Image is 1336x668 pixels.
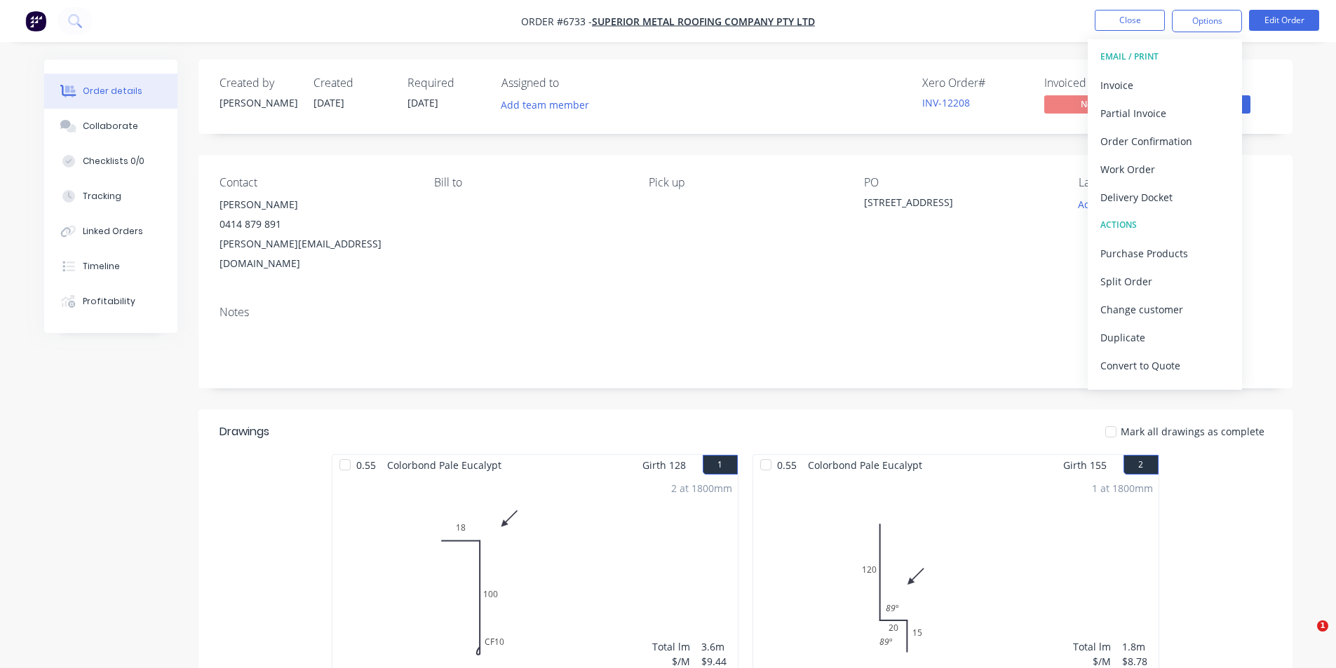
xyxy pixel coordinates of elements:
[1100,187,1229,207] div: Delivery Docket
[83,190,121,203] div: Tracking
[1088,99,1242,127] button: Partial Invoice
[313,96,344,109] span: [DATE]
[1044,76,1149,90] div: Invoiced
[220,214,412,234] div: 0414 879 891
[1088,127,1242,155] button: Order Confirmation
[652,639,690,654] div: Total lm
[382,455,507,475] span: Colorbond Pale Eucalypt
[1088,267,1242,295] button: Split Order
[83,260,120,273] div: Timeline
[649,176,841,189] div: Pick up
[44,214,177,249] button: Linked Orders
[25,11,46,32] img: Factory
[351,455,382,475] span: 0.55
[434,176,626,189] div: Bill to
[220,95,297,110] div: [PERSON_NAME]
[44,109,177,144] button: Collaborate
[220,306,1271,319] div: Notes
[1124,455,1159,475] button: 2
[1100,131,1229,151] div: Order Confirmation
[1288,620,1322,654] iframe: Intercom live chat
[1122,639,1153,654] div: 1.8m
[1100,299,1229,320] div: Change customer
[1095,10,1165,31] button: Close
[44,144,177,179] button: Checklists 0/0
[1088,323,1242,351] button: Duplicate
[642,455,686,475] span: Girth 128
[1088,351,1242,379] button: Convert to Quote
[83,295,135,308] div: Profitability
[83,225,143,238] div: Linked Orders
[802,455,928,475] span: Colorbond Pale Eucalypt
[1100,75,1229,95] div: Invoice
[407,76,485,90] div: Required
[592,15,815,28] a: Superior Metal Roofing Company Pty Ltd
[1100,243,1229,264] div: Purchase Products
[1088,183,1242,211] button: Delivery Docket
[1100,271,1229,292] div: Split Order
[1079,176,1271,189] div: Labels
[1317,620,1328,632] span: 1
[1073,639,1111,654] div: Total lm
[220,195,412,214] div: [PERSON_NAME]
[1121,424,1264,439] span: Mark all drawings as complete
[922,96,970,109] a: INV-12208
[493,95,596,114] button: Add team member
[701,639,732,654] div: 3.6m
[864,195,1039,214] div: [STREET_ADDRESS]
[1100,48,1229,66] div: EMAIL / PRINT
[703,455,738,475] button: 1
[1100,327,1229,348] div: Duplicate
[1088,211,1242,239] button: ACTIONS
[864,176,1056,189] div: PO
[83,85,142,97] div: Order details
[1100,103,1229,123] div: Partial Invoice
[1249,10,1319,31] button: Edit Order
[771,455,802,475] span: 0.55
[1100,159,1229,179] div: Work Order
[1088,71,1242,99] button: Invoice
[1044,95,1128,113] span: No
[922,76,1027,90] div: Xero Order #
[44,74,177,109] button: Order details
[407,96,438,109] span: [DATE]
[521,15,592,28] span: Order #6733 -
[671,481,732,496] div: 2 at 1800mm
[1063,455,1107,475] span: Girth 155
[1172,10,1242,32] button: Options
[44,249,177,284] button: Timeline
[1071,195,1135,214] button: Add labels
[1088,43,1242,71] button: EMAIL / PRINT
[1100,216,1229,234] div: ACTIONS
[1088,379,1242,407] button: Archive
[1100,355,1229,376] div: Convert to Quote
[313,76,391,90] div: Created
[44,179,177,214] button: Tracking
[501,76,642,90] div: Assigned to
[44,284,177,319] button: Profitability
[83,120,138,132] div: Collaborate
[220,423,269,440] div: Drawings
[1088,239,1242,267] button: Purchase Products
[1088,155,1242,183] button: Work Order
[220,195,412,273] div: [PERSON_NAME]0414 879 891[PERSON_NAME][EMAIL_ADDRESS][DOMAIN_NAME]
[83,155,144,168] div: Checklists 0/0
[1088,295,1242,323] button: Change customer
[1092,481,1153,496] div: 1 at 1800mm
[220,176,412,189] div: Contact
[501,95,597,114] button: Add team member
[1100,383,1229,404] div: Archive
[220,76,297,90] div: Created by
[220,234,412,273] div: [PERSON_NAME][EMAIL_ADDRESS][DOMAIN_NAME]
